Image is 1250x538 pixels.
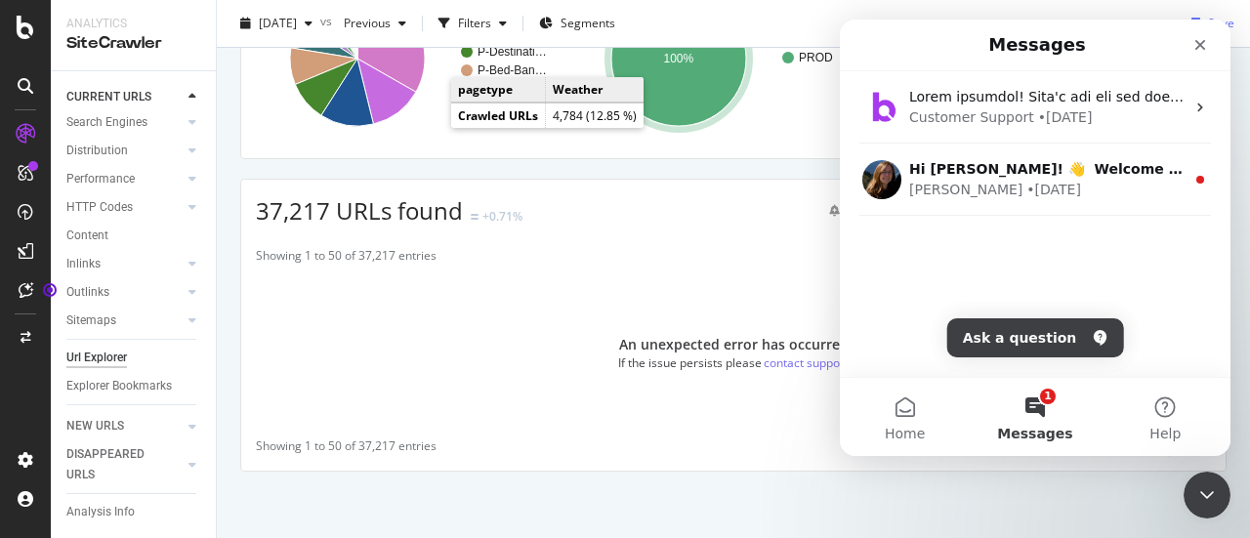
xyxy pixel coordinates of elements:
div: If the issue persists please [618,354,762,371]
div: Tooltip anchor [41,281,59,299]
div: SiteCrawler [66,32,200,55]
button: Create alert [821,195,913,227]
div: DISAPPEARED URLS [66,444,165,485]
div: Explorer Bookmarks [66,376,172,396]
button: Help [261,358,391,436]
text: 100% [664,52,694,65]
div: Filters [458,15,491,31]
a: Search Engines [66,112,183,133]
iframe: Intercom live chat [1184,472,1230,518]
a: Explorer Bookmarks [66,376,202,396]
iframe: Intercom live chat [840,20,1230,456]
div: contact support [764,354,849,371]
span: 2025 Oct. 4th [259,15,297,31]
span: Previous [336,15,391,31]
img: Equal [471,214,479,220]
button: Segments [531,8,623,39]
text: P-Bed-Ban… [478,63,547,77]
div: Showing 1 to 50 of 37,217 entries [256,437,437,461]
a: Performance [66,169,183,189]
div: Content [66,226,108,246]
button: Previous [336,8,414,39]
span: Messages [157,407,232,421]
div: Showing 1 to 50 of 37,217 entries [256,247,437,270]
button: Save [1184,8,1234,39]
div: Performance [66,169,135,189]
a: NEW URLS [66,416,183,436]
text: PROD [799,51,833,64]
a: Sitemaps [66,310,183,331]
div: CURRENT URLS [66,87,151,107]
button: Ask a question [107,299,284,338]
a: Distribution [66,141,183,161]
div: An unexpected error has occurred [619,335,849,354]
a: Analysis Info [66,502,202,522]
div: Analysis Info [66,502,135,522]
div: Analytics [66,16,200,32]
div: Distribution [66,141,128,161]
td: Weather [546,77,645,103]
div: Save [1208,15,1234,31]
a: DISAPPEARED URLS [66,444,183,485]
text: P-Destinati… [478,45,547,59]
a: Url Explorer [66,348,202,368]
button: [DATE] [232,8,320,39]
td: pagetype [451,77,546,103]
span: Segments [561,15,615,31]
div: Sitemaps [66,310,116,331]
div: HTTP Codes [66,197,133,218]
span: Help [310,407,341,421]
a: Outlinks [66,282,183,303]
a: CURRENT URLS [66,87,183,107]
td: 4,784 (12.85 %) [546,103,645,129]
a: HTTP Codes [66,197,183,218]
span: vs [320,13,336,29]
div: +0.71% [482,208,522,225]
a: Content [66,226,202,246]
button: Messages [130,358,260,436]
span: Home [45,407,85,421]
td: Crawled URLs [451,103,546,129]
button: Filters [431,8,515,39]
div: Search Engines [66,112,147,133]
div: • [DATE] [187,160,241,181]
a: Inlinks [66,254,183,274]
div: Inlinks [66,254,101,274]
div: Outlinks [66,282,109,303]
span: 37,217 URLs found [256,194,463,227]
div: NEW URLS [66,416,124,436]
div: Url Explorer [66,348,127,368]
div: [PERSON_NAME] [69,160,183,181]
